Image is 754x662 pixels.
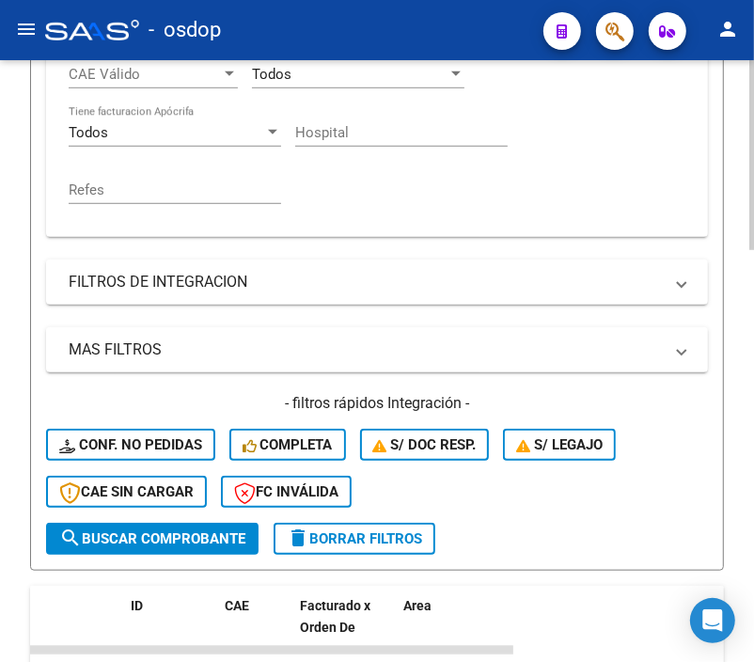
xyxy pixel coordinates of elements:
span: Conf. no pedidas [59,436,202,453]
button: FC Inválida [221,476,352,508]
span: S/ legajo [516,436,603,453]
mat-panel-title: MAS FILTROS [69,339,663,360]
span: Completa [243,436,333,453]
mat-icon: menu [15,18,38,40]
button: Conf. no pedidas [46,429,215,461]
span: CAE Válido [69,66,221,83]
mat-icon: delete [287,527,309,549]
span: Todos [69,124,108,141]
mat-icon: person [716,18,739,40]
mat-icon: search [59,527,82,549]
span: Area [403,598,432,613]
button: S/ Doc Resp. [360,429,490,461]
span: Todos [252,66,291,83]
span: CAE [225,598,249,613]
mat-panel-title: FILTROS DE INTEGRACION [69,272,663,292]
span: ID [131,598,143,613]
span: - osdop [149,9,221,51]
button: Completa [229,429,346,461]
button: Borrar Filtros [274,523,435,555]
button: Buscar Comprobante [46,523,259,555]
span: CAE SIN CARGAR [59,483,194,500]
button: CAE SIN CARGAR [46,476,207,508]
mat-expansion-panel-header: MAS FILTROS [46,327,708,372]
span: S/ Doc Resp. [373,436,477,453]
span: Borrar Filtros [287,530,422,547]
span: FC Inválida [234,483,338,500]
h4: - filtros rápidos Integración - [46,393,708,414]
div: Open Intercom Messenger [690,598,735,643]
span: Buscar Comprobante [59,530,245,547]
span: Facturado x Orden De [300,598,370,635]
button: S/ legajo [503,429,616,461]
mat-expansion-panel-header: FILTROS DE INTEGRACION [46,260,708,305]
